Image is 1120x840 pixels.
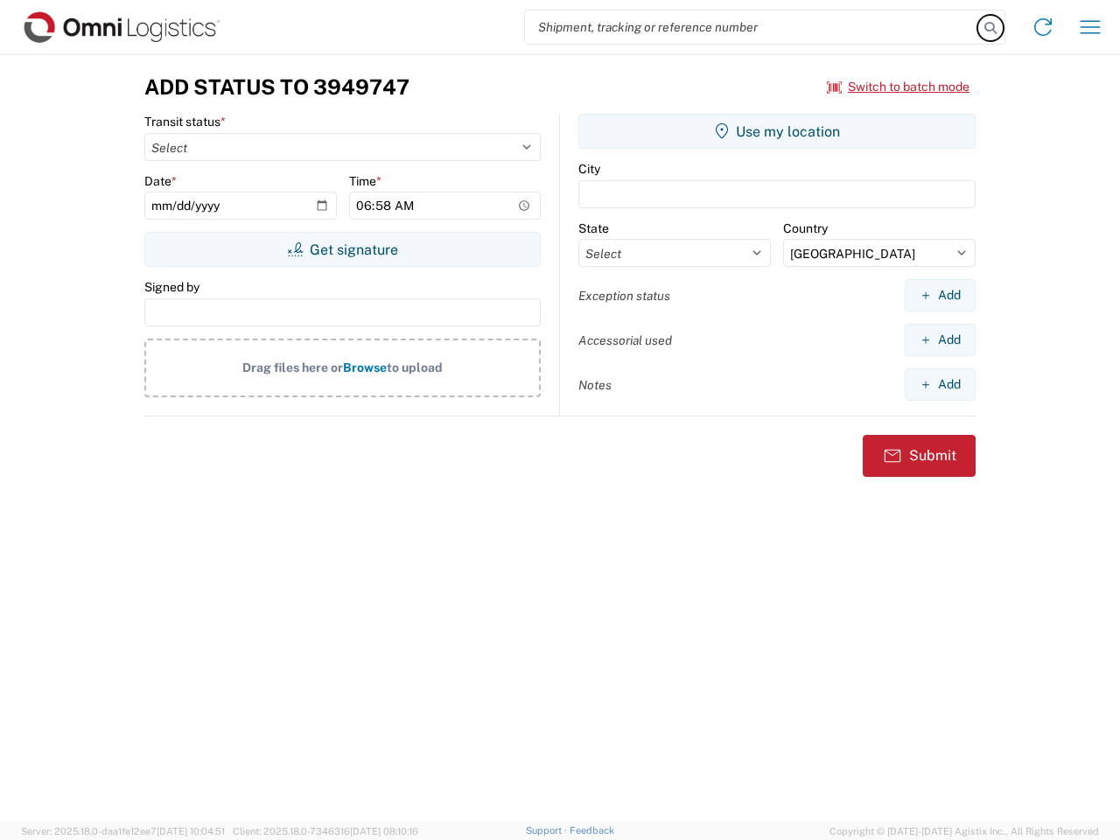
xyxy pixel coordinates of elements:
label: Signed by [144,279,199,295]
span: [DATE] 08:10:16 [350,826,418,836]
span: [DATE] 10:04:51 [157,826,225,836]
h3: Add Status to 3949747 [144,74,409,100]
label: Time [349,173,381,189]
button: Add [905,324,976,356]
span: Server: 2025.18.0-daa1fe12ee7 [21,826,225,836]
span: Copyright © [DATE]-[DATE] Agistix Inc., All Rights Reserved [829,823,1099,839]
label: Transit status [144,114,226,129]
label: City [578,161,600,177]
a: Support [526,825,570,836]
button: Add [905,279,976,311]
label: Notes [578,377,612,393]
label: Exception status [578,288,670,304]
span: Client: 2025.18.0-7346316 [233,826,418,836]
a: Feedback [570,825,614,836]
label: Date [144,173,177,189]
span: to upload [387,360,443,374]
label: State [578,220,609,236]
input: Shipment, tracking or reference number [525,10,978,44]
button: Add [905,368,976,401]
span: Browse [343,360,387,374]
button: Get signature [144,232,541,267]
span: Drag files here or [242,360,343,374]
button: Submit [863,435,976,477]
button: Switch to batch mode [827,73,969,101]
label: Country [783,220,828,236]
label: Accessorial used [578,332,672,348]
button: Use my location [578,114,976,149]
